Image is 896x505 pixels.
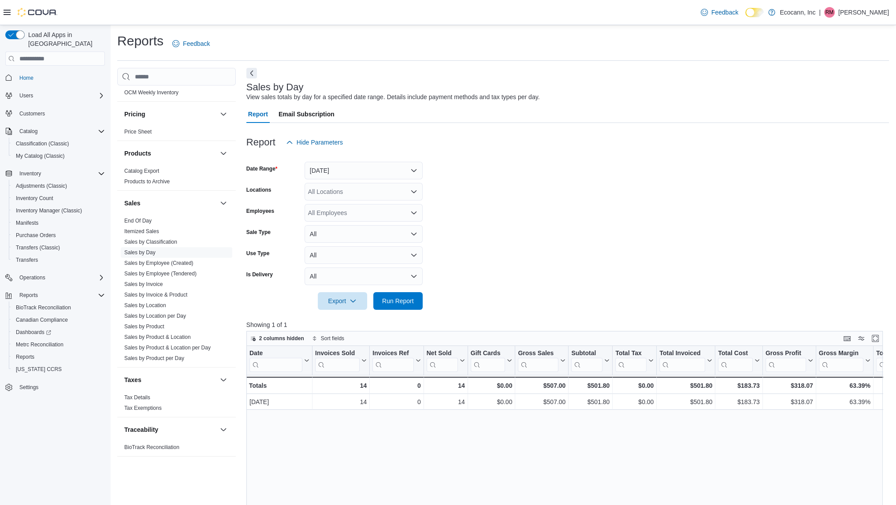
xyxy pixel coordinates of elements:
[124,355,184,361] a: Sales by Product per Day
[571,349,610,372] button: Subtotal
[697,4,742,21] a: Feedback
[2,71,108,84] button: Home
[124,323,164,330] a: Sales by Product
[124,405,162,412] span: Tax Exemptions
[124,375,141,384] h3: Taxes
[16,108,48,119] a: Customers
[12,327,55,338] a: Dashboards
[16,195,53,202] span: Inventory Count
[124,302,166,309] span: Sales by Location
[124,323,164,330] span: Sales by Product
[9,363,108,375] button: [US_STATE] CCRS
[12,218,42,228] a: Manifests
[615,349,647,372] div: Total Tax
[372,349,413,372] div: Invoices Ref
[297,138,343,147] span: Hide Parameters
[426,349,457,372] div: Net Sold
[9,204,108,217] button: Inventory Manager (Classic)
[12,339,67,350] a: Metrc Reconciliation
[12,302,105,313] span: BioTrack Reconciliation
[117,126,236,141] div: Pricing
[12,364,105,375] span: Washington CCRS
[124,199,216,208] button: Sales
[315,349,367,372] button: Invoices Sold
[246,320,889,329] p: Showing 1 of 1
[183,39,210,48] span: Feedback
[12,193,57,204] a: Inventory Count
[246,68,257,78] button: Next
[124,281,163,288] span: Sales by Invoice
[9,351,108,363] button: Reports
[373,292,423,310] button: Run Report
[16,304,71,311] span: BioTrack Reconciliation
[124,110,145,119] h3: Pricing
[16,232,56,239] span: Purchase Orders
[766,397,813,407] div: $318.07
[12,327,105,338] span: Dashboards
[12,242,63,253] a: Transfers (Classic)
[571,380,610,391] div: $501.80
[571,349,602,358] div: Subtotal
[819,7,821,18] p: |
[124,238,177,245] span: Sales by Classification
[19,92,33,99] span: Users
[16,108,105,119] span: Customers
[12,151,105,161] span: My Catalog (Classic)
[218,375,229,385] button: Taxes
[248,105,268,123] span: Report
[19,74,33,82] span: Home
[124,260,193,266] a: Sales by Employee (Created)
[124,394,150,401] a: Tax Details
[615,380,654,391] div: $0.00
[571,397,610,407] div: $501.80
[124,271,197,277] a: Sales by Employee (Tendered)
[16,290,105,301] span: Reports
[124,313,186,319] a: Sales by Location per Day
[12,339,105,350] span: Metrc Reconciliation
[12,364,65,375] a: [US_STATE] CCRS
[2,271,108,284] button: Operations
[426,349,465,372] button: Net Sold
[16,126,41,137] button: Catalog
[124,199,141,208] h3: Sales
[246,165,278,172] label: Date Range
[124,444,179,450] a: BioTrack Reconciliation
[745,8,764,17] input: Dark Mode
[12,181,105,191] span: Adjustments (Classic)
[824,7,835,18] div: Ray Markland
[124,129,152,135] a: Price Sheet
[16,90,105,101] span: Users
[12,218,105,228] span: Manifests
[249,349,302,372] div: Date
[470,380,512,391] div: $0.00
[124,228,159,234] a: Itemized Sales
[2,381,108,394] button: Settings
[117,87,236,101] div: OCM
[470,349,512,372] button: Gift Cards
[818,349,863,358] div: Gross Margin
[124,89,178,96] a: OCM Weekly Inventory
[16,140,69,147] span: Classification (Classic)
[124,217,152,224] span: End Of Day
[818,349,863,372] div: Gross Margin
[124,312,186,319] span: Sales by Location per Day
[315,397,367,407] div: 14
[315,349,360,358] div: Invoices Sold
[259,335,304,342] span: 2 columns hidden
[124,281,163,287] a: Sales by Invoice
[12,255,105,265] span: Transfers
[249,397,309,407] div: [DATE]
[16,219,38,227] span: Manifests
[16,382,42,393] a: Settings
[659,349,705,372] div: Total Invoiced
[124,260,193,267] span: Sales by Employee (Created)
[124,375,216,384] button: Taxes
[124,270,197,277] span: Sales by Employee (Tendered)
[12,138,73,149] a: Classification (Classic)
[323,292,362,310] span: Export
[16,182,67,189] span: Adjustments (Classic)
[2,125,108,137] button: Catalog
[124,128,152,135] span: Price Sheet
